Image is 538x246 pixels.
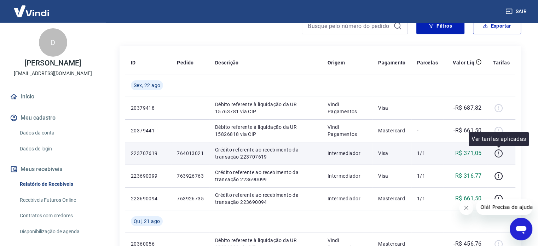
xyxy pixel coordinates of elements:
[177,150,204,157] p: 764013021
[472,135,526,143] p: Ver tarifas aplicadas
[493,59,510,66] p: Tarifas
[17,126,97,140] a: Dados da conta
[131,172,166,179] p: 223690099
[308,21,391,31] input: Busque pelo número do pedido
[455,194,482,203] p: R$ 661,50
[14,70,92,77] p: [EMAIL_ADDRESS][DOMAIN_NAME]
[417,104,438,111] p: -
[215,101,316,115] p: Débito referente à liquidação da UR 15763781 via CIP
[328,59,345,66] p: Origem
[131,150,166,157] p: 223707619
[328,150,367,157] p: Intermediador
[17,224,97,239] a: Disponibilização de agenda
[8,89,97,104] a: Início
[453,104,481,112] p: -R$ 687,82
[177,195,204,202] p: 763926735
[417,172,438,179] p: 1/1
[215,146,316,160] p: Crédito referente ao recebimento da transação 223707619
[131,127,166,134] p: 20379441
[378,104,406,111] p: Visa
[134,218,160,225] span: Qui, 21 ago
[4,5,59,11] span: Olá! Precisa de ajuda?
[510,218,532,240] iframe: Botão para abrir a janela de mensagens
[39,28,67,57] div: D
[8,161,97,177] button: Meus recebíveis
[131,195,166,202] p: 223690094
[131,104,166,111] p: 20379418
[417,59,438,66] p: Parcelas
[455,172,482,180] p: R$ 316,77
[328,195,367,202] p: Intermediador
[24,59,81,67] p: [PERSON_NAME]
[453,126,481,135] p: -R$ 661,50
[504,5,530,18] button: Sair
[215,169,316,183] p: Crédito referente ao recebimento da transação 223690099
[476,199,532,215] iframe: Mensagem da empresa
[378,172,406,179] p: Visa
[177,59,193,66] p: Pedido
[8,110,97,126] button: Meu cadastro
[378,59,406,66] p: Pagamento
[17,208,97,223] a: Contratos com credores
[378,150,406,157] p: Visa
[417,150,438,157] p: 1/1
[215,59,239,66] p: Descrição
[328,101,367,115] p: Vindi Pagamentos
[459,201,473,215] iframe: Fechar mensagem
[328,172,367,179] p: Intermediador
[134,82,160,89] span: Sex, 22 ago
[177,172,204,179] p: 763926763
[215,191,316,206] p: Crédito referente ao recebimento da transação 223690094
[455,149,482,158] p: R$ 371,05
[378,195,406,202] p: Mastercard
[215,124,316,138] p: Débito referente à liquidação da UR 15826818 via CIP
[328,124,367,138] p: Vindi Pagamentos
[17,193,97,207] a: Recebíveis Futuros Online
[473,17,521,34] button: Exportar
[453,59,476,66] p: Valor Líq.
[378,127,406,134] p: Mastercard
[131,59,136,66] p: ID
[17,142,97,156] a: Dados de login
[416,17,464,34] button: Filtros
[17,177,97,191] a: Relatório de Recebíveis
[8,0,54,22] img: Vindi
[417,127,438,134] p: -
[417,195,438,202] p: 1/1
